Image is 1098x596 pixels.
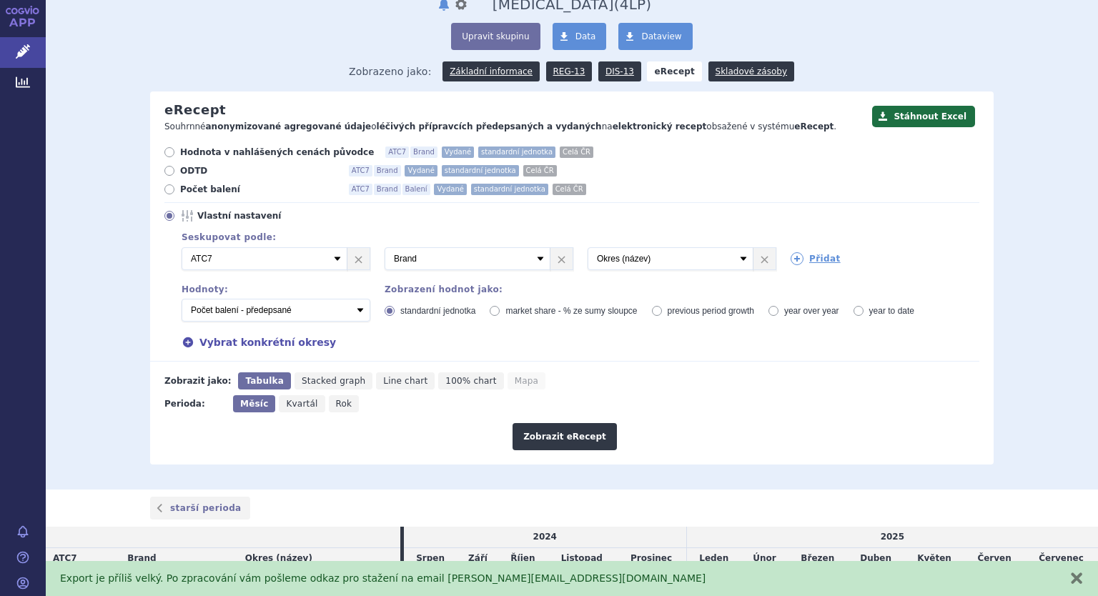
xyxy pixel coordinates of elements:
span: ATC7 [53,553,77,563]
td: Září [457,548,498,570]
strong: anonymizované agregované údaje [206,121,372,131]
p: Souhrnné o na obsažené v systému . [164,121,865,133]
strong: eRecept [647,61,702,81]
span: Okres (název) [245,553,312,563]
td: Říjen [499,548,547,570]
span: 100% chart [445,376,496,386]
span: Dataview [641,31,681,41]
span: Data [575,31,596,41]
a: × [550,248,573,269]
td: 2024 [404,527,686,547]
span: Mapa [515,376,538,386]
a: REG-13 [546,61,593,81]
span: ATC7 [385,146,409,158]
span: Celá ČR [523,165,557,177]
a: × [347,248,370,269]
button: Upravit skupinu [451,23,540,50]
div: Vybrat konkrétní okresy [167,334,979,350]
a: × [753,248,776,269]
td: Květen [904,548,964,570]
div: Export je příliš velký. Po zpracování vám pošleme odkaz pro stažení na email [PERSON_NAME][EMAIL_... [60,571,1055,586]
span: Brand [374,184,401,195]
span: Počet balení [180,184,337,195]
a: Data [553,23,607,50]
span: year to date [869,306,914,316]
span: Balení [402,184,430,195]
span: Kvartál [286,399,317,409]
h2: eRecept [164,102,226,118]
span: previous period growth [668,306,754,316]
div: 3 [167,247,979,270]
span: Hodnota v nahlášených cenách původce [180,146,374,158]
span: Vydané [442,146,474,158]
td: Listopad [547,548,616,570]
span: Vydané [434,184,466,195]
span: Zobrazeno jako: [349,61,432,81]
span: standardní jednotka [442,165,519,177]
td: Červenec [1024,548,1098,570]
a: DIS-13 [598,61,641,81]
span: Brand [127,553,156,563]
span: Brand [410,146,437,158]
a: Skladové zásoby [708,61,794,81]
span: Celá ČR [560,146,593,158]
td: Srpen [404,548,457,570]
span: ATC7 [349,165,372,177]
span: Měsíc [240,399,268,409]
td: Červen [964,548,1024,570]
td: Duben [847,548,904,570]
td: Březen [788,548,847,570]
a: Přidat [791,252,841,265]
td: Únor [741,548,788,570]
span: market share - % ze sumy sloupce [505,306,637,316]
div: Perioda: [164,395,226,412]
span: standardní jednotka [471,184,548,195]
button: Zobrazit eRecept [513,423,617,450]
strong: léčivých přípravcích předepsaných a vydaných [377,121,602,131]
div: Hodnoty: [182,284,370,294]
td: Leden [686,548,741,570]
div: Seskupovat podle: [167,232,979,242]
span: standardní jednotka [400,306,475,316]
span: Stacked graph [302,376,365,386]
strong: elektronický recept [613,121,707,131]
span: ODTD [180,165,337,177]
span: Celá ČR [553,184,586,195]
a: Dataview [618,23,692,50]
span: Tabulka [245,376,283,386]
span: year over year [784,306,839,316]
button: Stáhnout Excel [872,106,975,127]
td: Prosinec [616,548,686,570]
td: 2025 [686,527,1098,547]
span: Rok [336,399,352,409]
a: starší perioda [150,497,250,520]
div: Zobrazení hodnot jako: [385,284,979,294]
span: Vlastní nastavení [197,210,355,222]
span: Brand [374,165,401,177]
button: zavřít [1069,571,1084,585]
div: Zobrazit jako: [164,372,231,389]
span: ATC7 [349,184,372,195]
span: Line chart [383,376,427,386]
span: standardní jednotka [478,146,555,158]
a: Základní informace [442,61,540,81]
span: Vydané [405,165,437,177]
strong: eRecept [794,121,834,131]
